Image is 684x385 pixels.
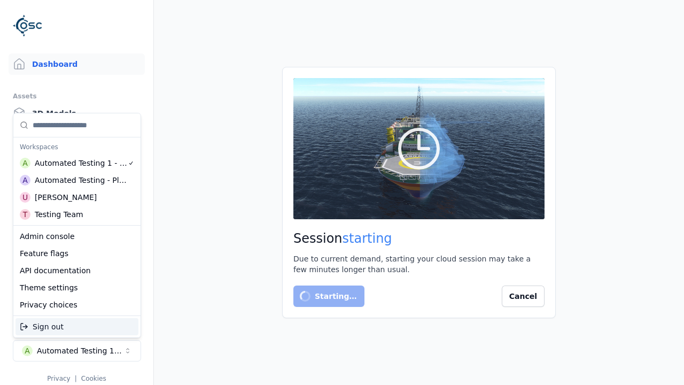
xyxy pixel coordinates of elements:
[20,175,30,186] div: A
[15,296,138,313] div: Privacy choices
[15,279,138,296] div: Theme settings
[15,318,138,335] div: Sign out
[20,192,30,203] div: U
[15,245,138,262] div: Feature flags
[35,192,97,203] div: [PERSON_NAME]
[20,158,30,168] div: A
[13,316,141,337] div: Suggestions
[35,158,128,168] div: Automated Testing 1 - Playwright
[13,113,141,225] div: Suggestions
[35,175,127,186] div: Automated Testing - Playwright
[13,226,141,315] div: Suggestions
[35,209,83,220] div: Testing Team
[15,262,138,279] div: API documentation
[15,140,138,155] div: Workspaces
[15,228,138,245] div: Admin console
[20,209,30,220] div: T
